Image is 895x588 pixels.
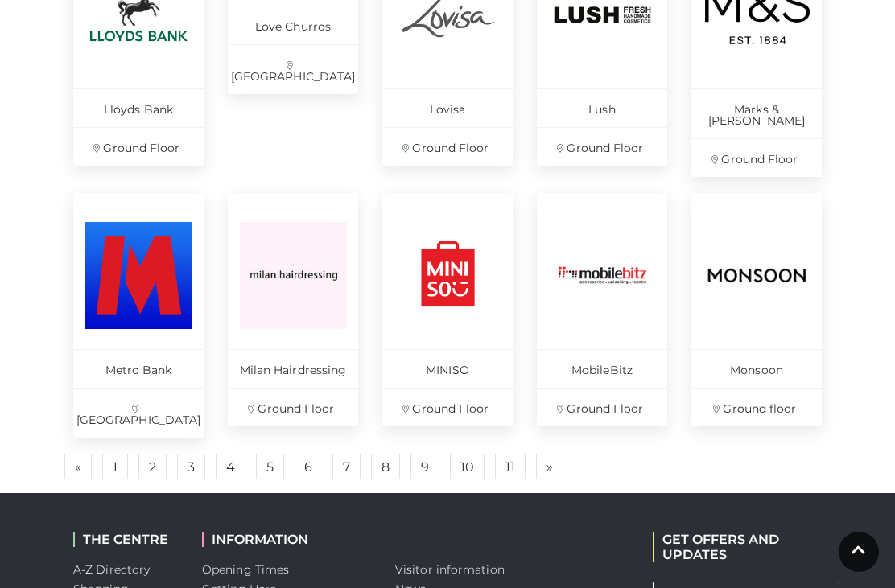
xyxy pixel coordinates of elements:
[537,388,667,426] p: Ground Floor
[653,532,822,562] h2: GET OFFERS AND UPDATES
[382,349,513,388] p: MINISO
[371,454,400,479] a: 8
[228,388,358,426] p: Ground Floor
[382,388,513,426] p: Ground Floor
[536,454,563,479] a: Next
[228,193,358,426] a: Milan Hairdressing Ground Floor
[691,388,822,426] p: Ground floor
[537,349,667,388] p: MobileBitz
[73,349,204,388] p: Metro Bank
[216,454,245,479] a: 4
[691,349,822,388] p: Monsoon
[75,461,81,472] span: «
[64,454,92,479] a: Previous
[202,562,289,577] a: Opening Times
[228,44,358,94] p: [GEOGRAPHIC_DATA]
[73,193,204,438] a: Metro Bank [GEOGRAPHIC_DATA]
[546,461,553,472] span: »
[537,88,667,127] p: Lush
[102,454,128,479] a: 1
[73,388,204,438] p: [GEOGRAPHIC_DATA]
[332,454,361,479] a: 7
[537,127,667,166] p: Ground Floor
[138,454,167,479] a: 2
[295,454,322,480] a: 6
[450,454,485,479] a: 10
[495,454,526,479] a: 11
[73,127,204,166] p: Ground Floor
[382,127,513,166] p: Ground Floor
[177,454,205,479] a: 3
[691,88,822,138] p: Marks & [PERSON_NAME]
[410,454,439,479] a: 9
[73,88,204,127] p: Lloyds Bank
[691,138,822,177] p: Ground Floor
[537,193,667,426] a: MobileBitz Ground Floor
[691,193,822,426] a: Monsoon Ground floor
[256,454,284,479] a: 5
[382,193,513,426] a: MINISO Ground Floor
[228,349,358,388] p: Milan Hairdressing
[395,562,505,577] a: Visitor information
[73,532,178,547] h2: THE CENTRE
[202,532,371,547] h2: INFORMATION
[382,88,513,127] p: Lovisa
[73,562,150,577] a: A-Z Directory
[228,6,358,44] p: Love Churros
